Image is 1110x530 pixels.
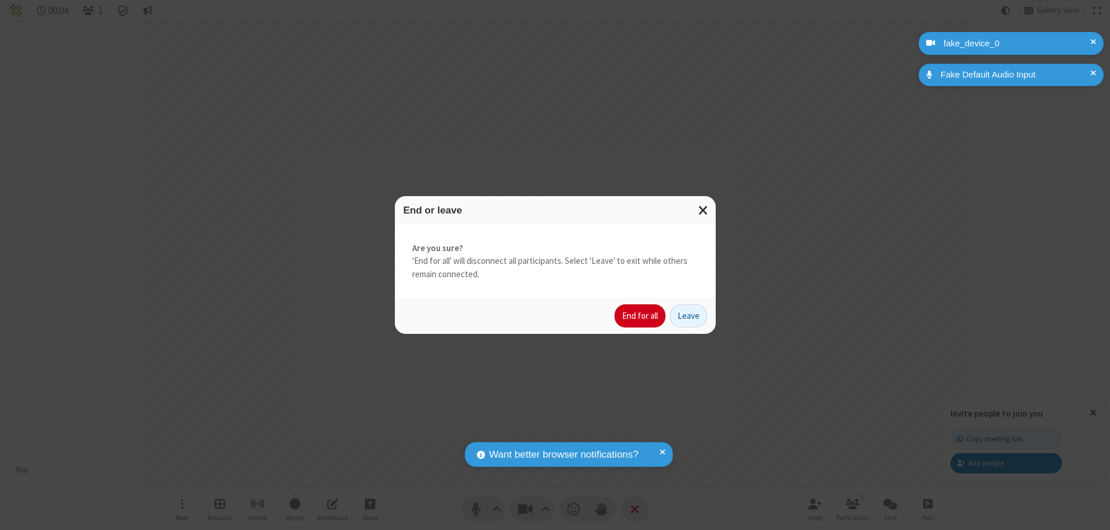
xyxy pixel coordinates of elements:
[939,37,1095,50] div: fake_device_0
[615,304,665,327] button: End for all
[489,447,638,462] span: Want better browser notifications?
[404,205,707,216] h3: End or leave
[691,196,716,224] button: Close modal
[395,224,716,299] div: 'End for all' will disconnect all participants. Select 'Leave' to exit while others remain connec...
[937,68,1095,82] div: Fake Default Audio Input
[670,304,707,327] button: Leave
[412,242,698,255] strong: Are you sure?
